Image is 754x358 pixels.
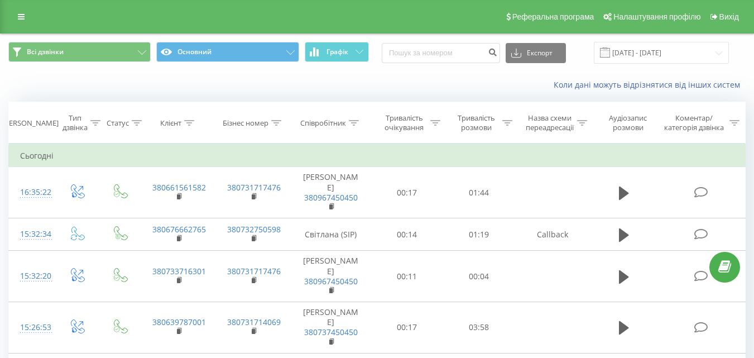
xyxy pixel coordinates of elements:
[600,113,656,132] div: Аудіозапис розмови
[371,251,443,302] td: 00:11
[227,317,281,327] a: 380731714069
[719,12,739,21] span: Вихід
[443,302,515,354] td: 03:58
[512,12,594,21] span: Реферальна програма
[382,43,500,63] input: Пошук за номером
[152,224,206,235] a: 380676662765
[661,113,727,132] div: Коментар/категорія дзвінка
[152,317,206,327] a: 380639787001
[613,12,700,21] span: Налаштування профілю
[20,182,44,203] div: 16:35:22
[291,167,371,218] td: [PERSON_NAME]
[20,265,44,287] div: 15:32:20
[453,113,500,132] div: Тривалість розмови
[506,43,566,63] button: Експорт
[227,182,281,193] a: 380731717476
[152,182,206,193] a: 380661561582
[304,276,358,287] a: 380967450450
[326,48,348,56] span: Графік
[515,218,590,251] td: Callback
[443,251,515,302] td: 00:04
[291,251,371,302] td: [PERSON_NAME]
[291,218,371,251] td: Світлана (SIP)
[554,79,746,90] a: Коли дані можуть відрізнятися вiд інших систем
[20,317,44,338] div: 15:26:53
[223,118,268,128] div: Бізнес номер
[304,192,358,203] a: 380967450450
[443,167,515,218] td: 01:44
[300,118,346,128] div: Співробітник
[27,47,64,56] span: Всі дзвінки
[156,42,299,62] button: Основний
[2,118,59,128] div: [PERSON_NAME]
[63,113,88,132] div: Тип дзвінка
[291,302,371,354] td: [PERSON_NAME]
[227,266,281,276] a: 380731717476
[371,218,443,251] td: 00:14
[8,42,151,62] button: Всі дзвінки
[371,167,443,218] td: 00:17
[381,113,428,132] div: Тривалість очікування
[305,42,369,62] button: Графік
[227,224,281,235] a: 380732750598
[20,223,44,245] div: 15:32:34
[371,302,443,354] td: 00:17
[443,218,515,251] td: 01:19
[304,327,358,337] a: 380737450450
[152,266,206,276] a: 380733716301
[160,118,181,128] div: Клієнт
[9,145,746,167] td: Сьогодні
[525,113,574,132] div: Назва схеми переадресації
[107,118,129,128] div: Статус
